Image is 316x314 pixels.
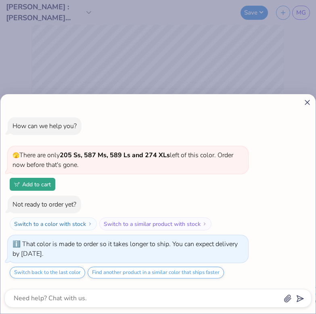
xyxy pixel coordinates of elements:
[88,267,224,278] button: Find another product in a similar color that ships faster
[14,182,20,187] img: Add to cart
[10,178,55,191] button: Add to cart
[13,200,76,209] div: Not ready to order yet?
[60,151,170,160] strong: 205 Ss, 587 Ms, 589 Ls and 274 XLs
[13,122,77,131] div: How can we help you?
[13,240,238,258] div: That color is made to order so it takes longer to ship. You can expect delivery by [DATE].
[13,152,19,159] span: 🫣
[13,151,233,169] span: There are only left of this color. Order now before that's gone.
[10,267,85,278] button: Switch back to the last color
[99,217,211,230] button: Switch to a similar product with stock
[202,221,207,226] img: Switch to a similar product with stock
[10,217,97,230] button: Switch to a color with stock
[88,221,92,226] img: Switch to a color with stock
